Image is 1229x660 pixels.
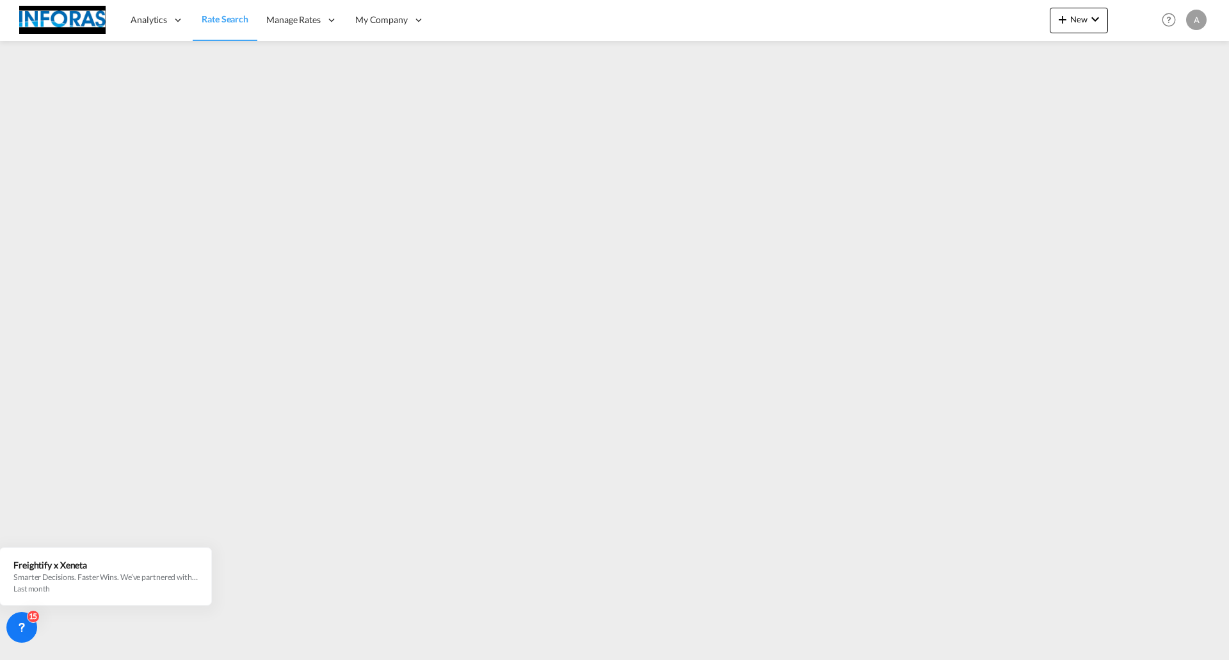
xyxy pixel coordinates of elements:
[131,13,167,26] span: Analytics
[1158,9,1186,32] div: Help
[202,13,248,24] span: Rate Search
[1158,9,1180,31] span: Help
[1186,10,1207,30] div: A
[1088,12,1103,27] md-icon: icon-chevron-down
[1055,12,1070,27] md-icon: icon-plus 400-fg
[266,13,321,26] span: Manage Rates
[19,6,106,35] img: eff75c7098ee11eeb65dd1c63e392380.jpg
[1055,14,1103,24] span: New
[355,13,408,26] span: My Company
[1050,8,1108,33] button: icon-plus 400-fgNewicon-chevron-down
